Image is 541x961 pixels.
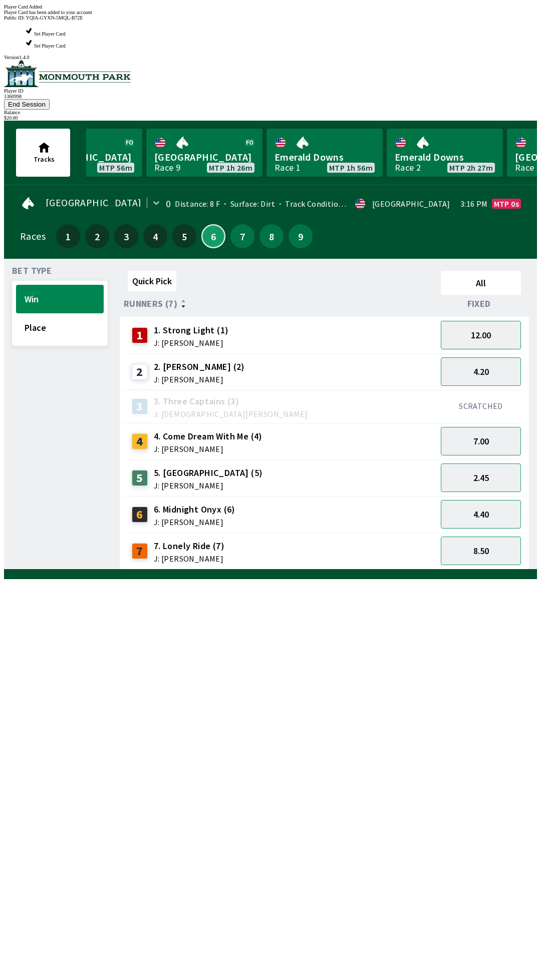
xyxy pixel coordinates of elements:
[154,445,262,453] span: J: [PERSON_NAME]
[262,233,281,240] span: 8
[166,200,171,208] div: 0
[4,94,537,99] div: 1360998
[20,232,46,240] div: Races
[154,360,245,373] span: 2. [PERSON_NAME] (2)
[441,321,521,349] button: 12.00
[132,543,148,559] div: 7
[4,4,537,10] div: Player Card Added
[4,88,537,94] div: Player ID
[154,466,263,479] span: 5. [GEOGRAPHIC_DATA] (5)
[4,115,537,121] div: $ 20.00
[128,271,176,291] button: Quick Pick
[220,199,275,209] span: Surface: Dirt
[26,15,83,21] span: YQIA-GYXN-5MQL-B72E
[275,199,363,209] span: Track Condition: Firm
[56,224,80,248] button: 1
[16,285,104,313] button: Win
[154,503,235,516] span: 6. Midnight Onyx (6)
[59,233,78,240] span: 1
[445,277,516,289] span: All
[154,339,229,347] span: J: [PERSON_NAME]
[441,357,521,386] button: 4.20
[175,199,220,209] span: Distance: 8 F
[117,233,136,240] span: 3
[275,151,375,164] span: Emerald Downs
[494,200,519,208] span: MTP 0s
[172,224,196,248] button: 5
[460,200,488,208] span: 3:16 PM
[154,555,224,563] span: J: [PERSON_NAME]
[154,482,263,490] span: J: [PERSON_NAME]
[34,155,55,164] span: Tracks
[473,472,489,484] span: 2.45
[154,164,180,172] div: Race 9
[132,327,148,343] div: 1
[16,129,70,177] button: Tracks
[4,15,537,21] div: Public ID:
[372,200,450,208] div: [GEOGRAPHIC_DATA]
[467,300,491,308] span: Fixed
[175,233,194,240] span: 5
[25,293,95,305] span: Win
[259,224,284,248] button: 8
[12,267,52,275] span: Bet Type
[132,275,172,287] span: Quick Pick
[329,164,373,172] span: MTP 1h 56m
[146,233,165,240] span: 4
[233,233,252,240] span: 7
[441,463,521,492] button: 2.45
[201,224,225,248] button: 6
[46,199,142,207] span: [GEOGRAPHIC_DATA]
[230,224,254,248] button: 7
[441,271,521,295] button: All
[473,545,489,557] span: 8.50
[154,540,224,553] span: 7. Lonely Ride (7)
[4,110,537,115] div: Balance
[99,164,132,172] span: MTP 56m
[289,224,313,248] button: 9
[4,99,50,110] button: End Session
[154,410,308,418] span: J: [DEMOGRAPHIC_DATA][PERSON_NAME]
[34,31,66,37] span: Set Player Card
[275,164,301,172] div: Race 1
[25,322,95,333] span: Place
[437,299,525,309] div: Fixed
[154,430,262,443] span: 4. Come Dream With Me (4)
[132,507,148,523] div: 6
[395,164,421,172] div: Race 2
[132,470,148,486] div: 5
[154,395,308,408] span: 3. Three Captains (3)
[143,224,167,248] button: 4
[441,500,521,529] button: 4.40
[88,233,107,240] span: 2
[473,366,489,377] span: 4.20
[124,300,177,308] span: Runners (7)
[441,537,521,565] button: 8.50
[132,433,148,449] div: 4
[154,518,235,526] span: J: [PERSON_NAME]
[471,329,491,341] span: 12.00
[441,401,521,411] div: SCRATCHED
[515,164,541,172] div: Race 1
[85,224,109,248] button: 2
[154,151,254,164] span: [GEOGRAPHIC_DATA]
[395,151,495,164] span: Emerald Downs
[4,60,131,87] img: venue logo
[473,509,489,520] span: 4.40
[441,427,521,455] button: 7.00
[132,398,148,414] div: 3
[4,55,537,60] div: Version 1.4.0
[146,129,262,177] a: [GEOGRAPHIC_DATA]Race 9MTP 1h 26m
[132,364,148,380] div: 2
[291,233,310,240] span: 9
[209,164,252,172] span: MTP 1h 26m
[449,164,493,172] span: MTP 2h 27m
[154,375,245,383] span: J: [PERSON_NAME]
[16,313,104,342] button: Place
[473,435,489,447] span: 7.00
[124,299,437,309] div: Runners (7)
[154,324,229,337] span: 1. Strong Light (1)
[114,224,138,248] button: 3
[266,129,383,177] a: Emerald DownsRace 1MTP 1h 56m
[34,43,66,49] span: Set Player Card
